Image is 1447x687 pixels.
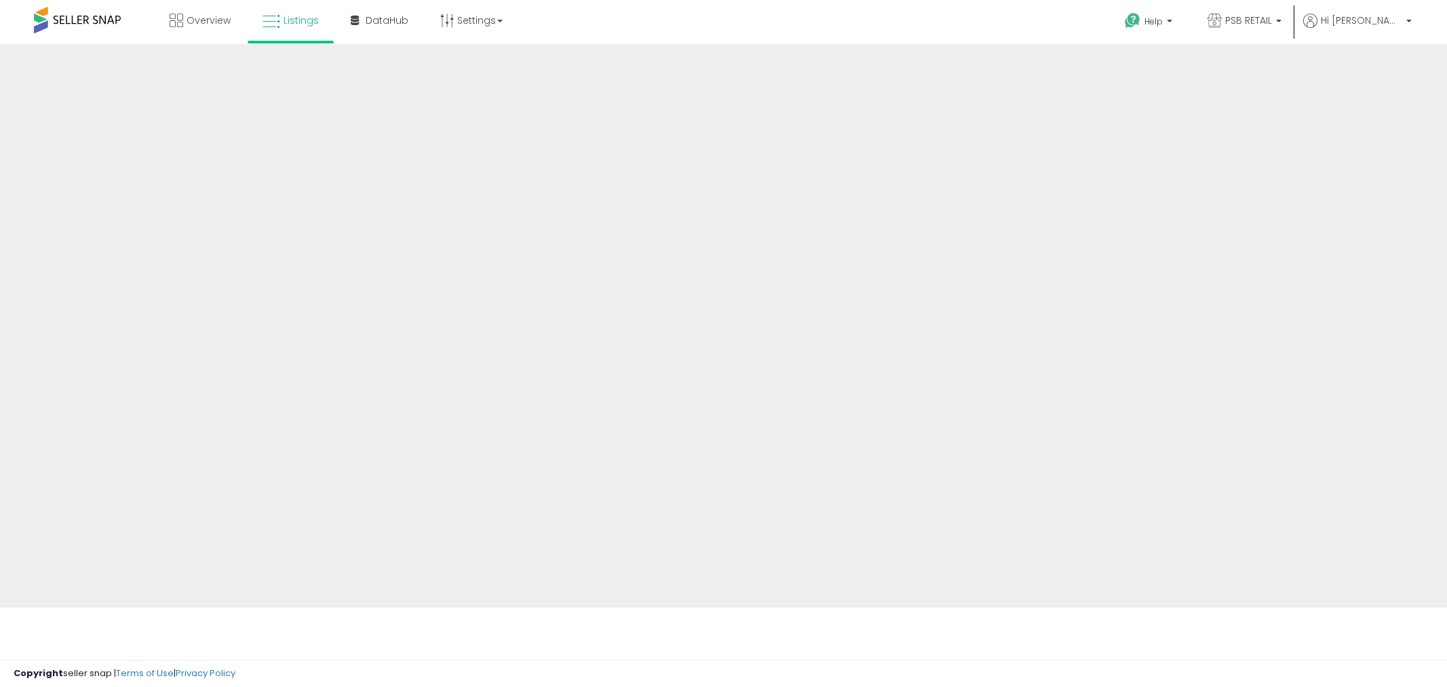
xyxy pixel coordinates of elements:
[1114,2,1186,44] a: Help
[1321,14,1402,27] span: Hi [PERSON_NAME]
[187,14,231,27] span: Overview
[1225,14,1272,27] span: PSB RETAIL
[1144,16,1163,27] span: Help
[284,14,319,27] span: Listings
[1124,12,1141,29] i: Get Help
[1303,14,1412,44] a: Hi [PERSON_NAME]
[366,14,408,27] span: DataHub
